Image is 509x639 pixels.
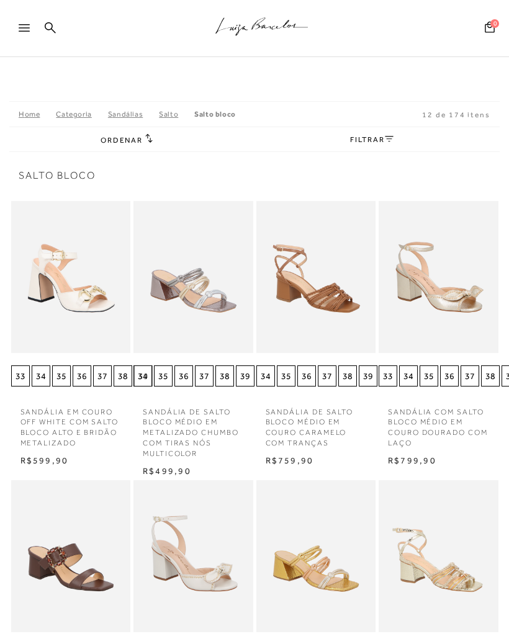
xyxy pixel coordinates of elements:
[133,400,253,459] a: SANDÁLIA DE SALTO BLOCO MÉDIO EM METALIZADO CHUMBO COM TIRAS NÓS MULTICOLOR
[266,455,314,465] span: R$759,90
[422,110,490,119] span: 12 de 174 itens
[93,365,112,387] button: 37
[379,400,498,449] a: SANDÁLIA COM SALTO BLOCO MÉDIO EM COURO DOURADO COM LAÇO
[399,365,418,387] button: 34
[19,110,56,118] a: Home
[461,365,479,387] button: 37
[135,189,252,365] a: SANDÁLIA DE SALTO BLOCO MÉDIO EM METALIZADO CHUMBO COM TIRAS NÓS MULTICOLOR SANDÁLIA DE SALTO BLO...
[277,365,295,387] button: 35
[258,189,375,365] img: SANDÁLIA DE SALTO BLOCO MÉDIO EM COURO CARAMELO COM TRANÇAS
[215,365,234,387] button: 38
[195,365,214,387] button: 37
[256,365,275,387] button: 34
[359,365,377,387] button: 39
[490,19,499,28] span: 0
[143,466,191,476] span: R$499,90
[338,365,357,387] button: 38
[56,110,107,118] a: Categoria
[52,365,71,387] button: 35
[258,189,375,365] a: SANDÁLIA DE SALTO BLOCO MÉDIO EM COURO CARAMELO COM TRANÇAS SANDÁLIA DE SALTO BLOCO MÉDIO EM COUR...
[194,110,236,118] a: Salto Bloco
[420,365,438,387] button: 35
[135,189,252,365] img: SANDÁLIA DE SALTO BLOCO MÉDIO EM METALIZADO CHUMBO COM TIRAS NÓS MULTICOLOR
[380,189,497,365] img: SANDÁLIA COM SALTO BLOCO MÉDIO EM COURO DOURADO COM LAÇO
[481,20,498,37] button: 0
[20,455,69,465] span: R$599,90
[12,189,130,365] a: SANDÁLIA EM COURO OFF WHITE COM SALTO BLOCO ALTO E BRIDÃO METALIZADO SANDÁLIA EM COURO OFF WHITE ...
[108,110,159,118] a: SANDÁLIAS
[380,189,497,365] a: SANDÁLIA COM SALTO BLOCO MÉDIO EM COURO DOURADO COM LAÇO SANDÁLIA COM SALTO BLOCO MÉDIO EM COURO ...
[236,365,254,387] button: 39
[73,365,91,387] button: 36
[11,400,131,449] a: SANDÁLIA EM COURO OFF WHITE COM SALTO BLOCO ALTO E BRIDÃO METALIZADO
[114,365,132,387] button: 38
[133,365,152,387] button: 34
[440,365,459,387] button: 36
[32,365,50,387] button: 34
[159,110,194,118] a: Salto
[11,365,30,387] button: 33
[481,365,500,387] button: 38
[350,135,394,144] a: FILTRAR
[101,136,143,145] span: Ordenar
[297,365,316,387] button: 36
[379,365,397,387] button: 33
[174,365,193,387] button: 36
[12,189,130,365] img: SANDÁLIA EM COURO OFF WHITE COM SALTO BLOCO ALTO E BRIDÃO METALIZADO
[256,400,376,449] a: SANDÁLIA DE SALTO BLOCO MÉDIO EM COURO CARAMELO COM TRANÇAS
[318,365,336,387] button: 37
[19,171,490,181] span: Salto Bloco
[154,365,173,387] button: 35
[388,455,436,465] span: R$799,90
